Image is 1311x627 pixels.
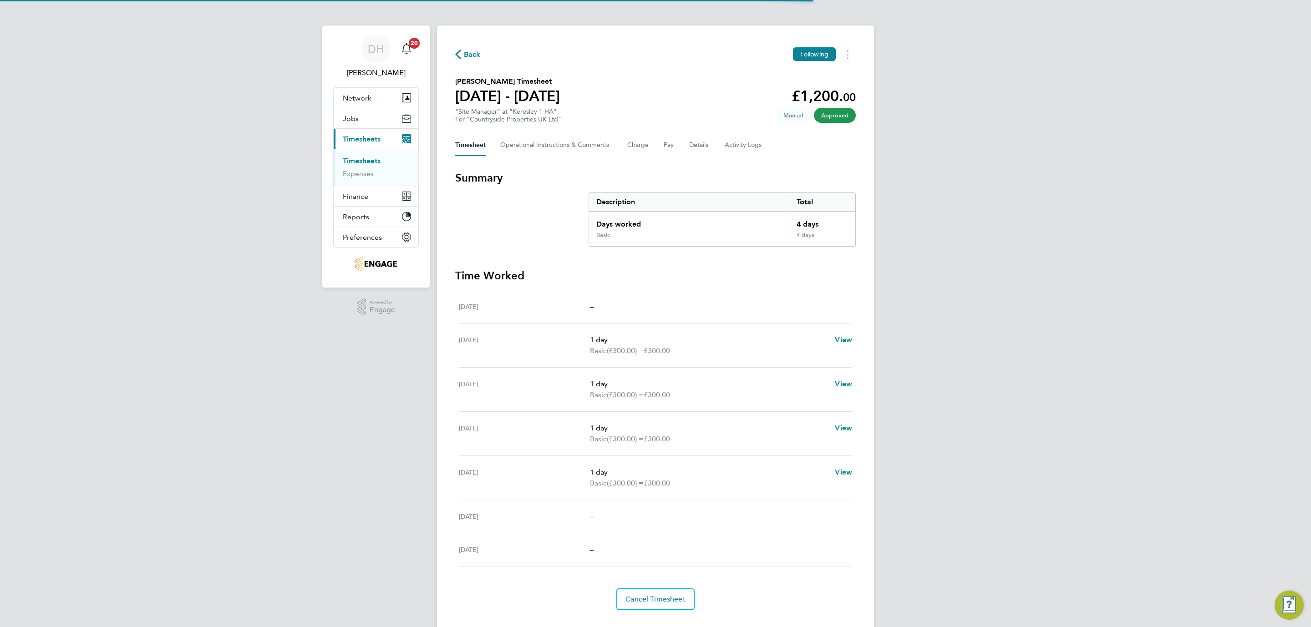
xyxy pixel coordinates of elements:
[835,379,852,389] a: View
[590,423,828,434] p: 1 day
[343,135,381,143] span: Timesheets
[343,192,368,201] span: Finance
[590,379,828,389] p: 1 day
[334,149,418,186] div: Timesheets
[455,87,560,105] h1: [DATE] - [DATE]
[464,49,481,60] span: Back
[455,49,481,60] button: Back
[409,38,420,49] span: 20
[596,232,610,239] div: Basic
[455,76,560,87] h2: [PERSON_NAME] Timesheet
[793,47,836,61] button: Following
[455,116,561,123] div: For "Countryside Properties UK Ltd"
[835,467,852,478] a: View
[459,334,590,356] div: [DATE]
[607,390,644,399] span: (£300.00) =
[343,169,374,178] a: Expenses
[689,134,710,156] button: Details
[334,186,418,206] button: Finance
[625,595,686,604] span: Cancel Timesheet
[322,25,430,288] nav: Main navigation
[644,479,670,487] span: £300.00
[455,171,856,185] h3: Summary
[455,268,856,283] h3: Time Worked
[792,87,856,105] app-decimal: £1,200.
[590,302,594,311] span: –
[334,108,418,128] button: Jobs
[459,511,590,522] div: [DATE]
[334,88,418,108] button: Network
[368,43,384,55] span: DH
[590,545,594,554] span: –
[343,157,381,165] a: Timesheets
[1275,591,1304,620] button: Engage Resource Center
[459,379,590,400] div: [DATE]
[589,192,856,247] div: Summary
[343,114,359,123] span: Jobs
[835,424,852,432] span: View
[459,301,590,312] div: [DATE]
[789,193,855,211] div: Total
[776,108,810,123] span: This timesheet was manually created.
[835,335,852,344] span: View
[800,50,828,58] span: Following
[644,435,670,443] span: £300.00
[333,35,419,78] a: DH[PERSON_NAME]
[343,212,369,221] span: Reports
[343,94,371,102] span: Network
[835,379,852,388] span: View
[843,91,856,104] span: 00
[607,479,644,487] span: (£300.00) =
[459,467,590,489] div: [DATE]
[589,212,789,232] div: Days worked
[590,389,607,400] span: Basic
[590,478,607,489] span: Basic
[839,47,856,61] button: Timesheets Menu
[355,257,397,271] img: nowcareers-logo-retina.png
[789,232,855,246] div: 4 days
[590,467,828,478] p: 1 day
[334,207,418,227] button: Reports
[589,193,789,211] div: Description
[334,227,418,247] button: Preferences
[590,334,828,345] p: 1 day
[333,257,419,271] a: Go to home page
[459,544,590,555] div: [DATE]
[590,434,607,445] span: Basic
[590,512,594,521] span: –
[455,171,856,610] section: Timesheet
[789,212,855,232] div: 4 days
[835,334,852,345] a: View
[590,345,607,356] span: Basic
[397,35,416,64] a: 20
[357,298,396,316] a: Powered byEngage
[616,588,695,610] button: Cancel Timesheet
[627,134,649,156] button: Charge
[459,423,590,445] div: [DATE]
[644,390,670,399] span: £300.00
[835,468,852,476] span: View
[370,298,395,306] span: Powered by
[725,134,763,156] button: Activity Logs
[607,435,644,443] span: (£300.00) =
[835,423,852,434] a: View
[334,129,418,149] button: Timesheets
[343,233,382,242] span: Preferences
[814,108,856,123] span: This timesheet has been approved.
[607,346,644,355] span: (£300.00) =
[664,134,675,156] button: Pay
[455,134,486,156] button: Timesheet
[333,67,419,78] span: Danielle Hughes
[644,346,670,355] span: £300.00
[370,306,395,314] span: Engage
[500,134,613,156] button: Operational Instructions & Comments
[455,108,561,123] div: "Site Manager" at "Keresley 1 HA"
